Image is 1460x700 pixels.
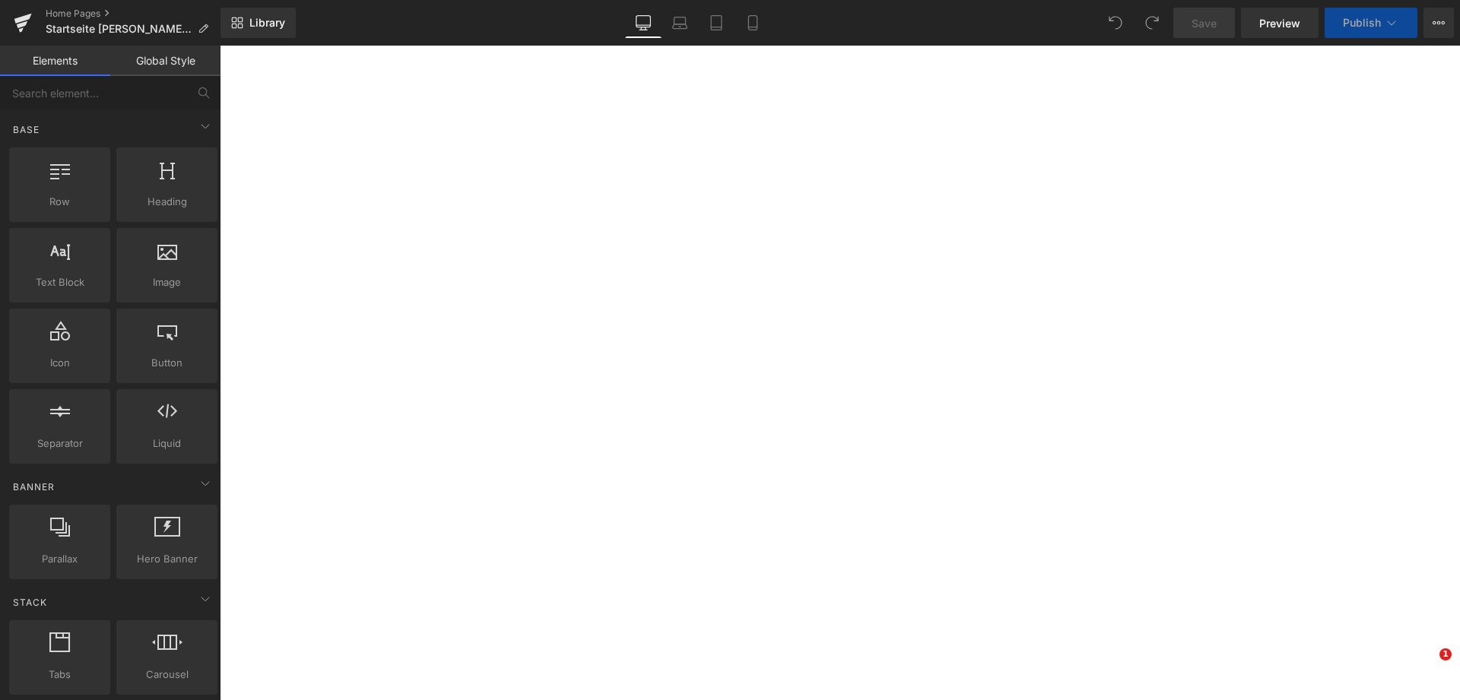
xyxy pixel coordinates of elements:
span: Hero Banner [121,551,213,567]
span: Stack [11,595,49,610]
span: Parallax [14,551,106,567]
span: Icon [14,355,106,371]
span: Banner [11,480,56,494]
a: Laptop [662,8,698,38]
span: Base [11,122,41,137]
button: More [1423,8,1454,38]
a: Tablet [698,8,735,38]
span: Separator [14,436,106,451]
span: 1 [1439,648,1452,660]
button: Undo [1100,8,1131,38]
span: Row [14,194,106,210]
span: Image [121,274,213,290]
span: Publish [1343,17,1381,29]
span: Preview [1259,15,1300,31]
span: Liquid [121,436,213,451]
a: Mobile [735,8,771,38]
a: Global Style [110,46,221,76]
a: Desktop [625,8,662,38]
a: New Library [221,8,296,38]
button: Publish [1325,8,1417,38]
span: Carousel [121,667,213,683]
span: Save [1192,15,1217,31]
span: Button [121,355,213,371]
a: Home Pages [46,8,221,20]
button: Redo [1137,8,1167,38]
span: Library [249,16,285,30]
span: Startseite [PERSON_NAME] 2025 [46,23,192,35]
span: Tabs [14,667,106,683]
span: Text Block [14,274,106,290]
span: Heading [121,194,213,210]
a: Preview [1241,8,1319,38]
iframe: Intercom live chat [1408,648,1445,685]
